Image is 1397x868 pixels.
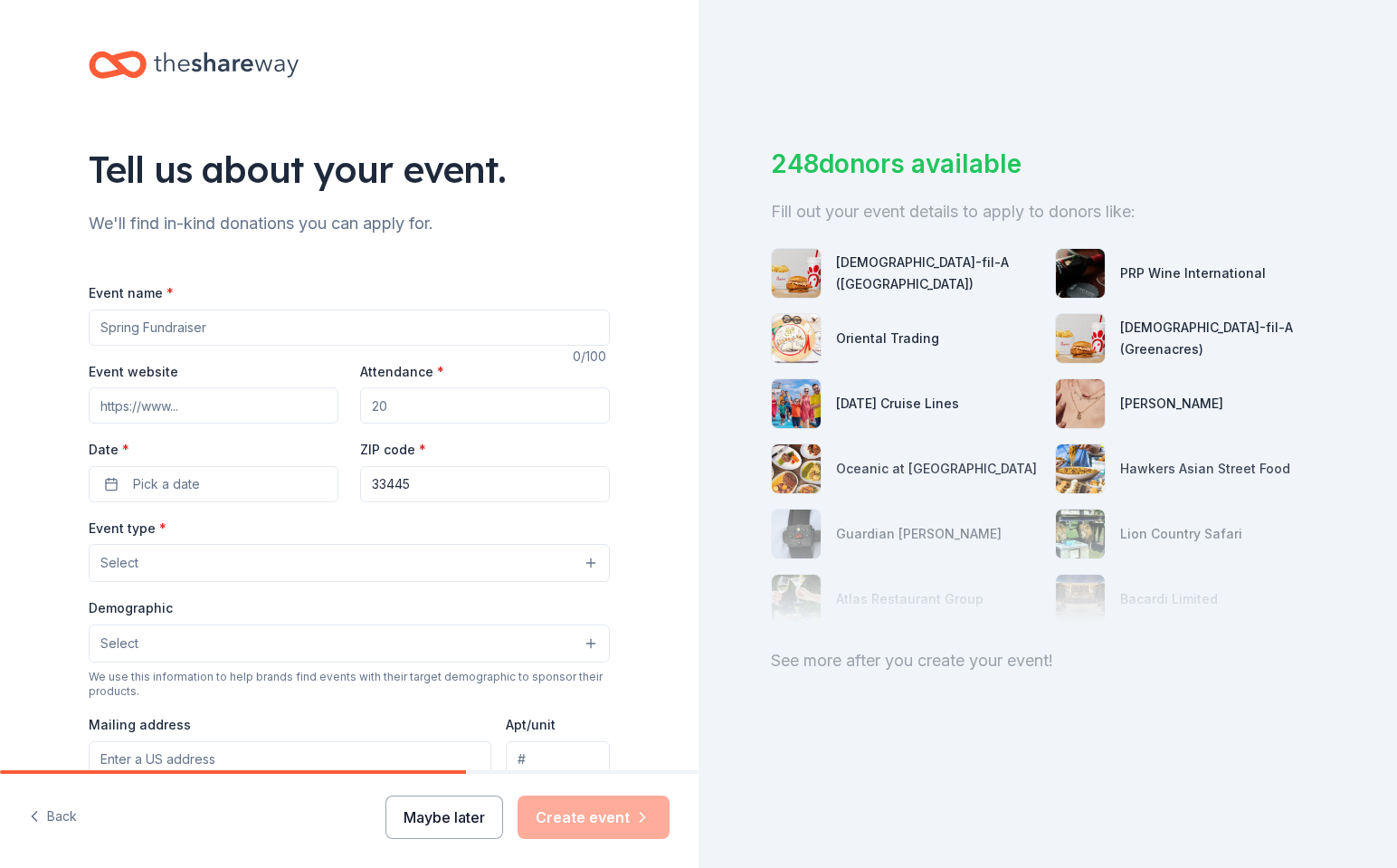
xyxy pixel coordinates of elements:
input: Enter a US address [89,741,491,777]
label: Date [89,441,338,459]
div: Tell us about your event. [89,144,610,195]
input: https://www... [89,387,338,424]
img: photo for Oriental Trading [772,314,821,363]
button: Select [89,625,610,663]
div: Oriental Trading [836,328,939,349]
div: Fill out your event details to apply to donors like: [771,197,1325,226]
label: Demographic [89,599,173,617]
input: 12345 (U.S. only) [360,466,610,502]
div: We'll find in-kind donations you can apply for. [89,209,610,238]
div: [DEMOGRAPHIC_DATA]-fil-A (Greenacres) [1120,317,1325,360]
label: Event website [89,363,178,381]
input: 20 [360,387,610,424]
img: photo for PRP Wine International [1056,249,1105,298]
div: [DATE] Cruise Lines [836,393,959,415]
input: Spring Fundraiser [89,310,610,346]
img: photo for Carnival Cruise Lines [772,379,821,428]
label: Event type [89,520,166,538]
div: PRP Wine International [1120,262,1266,284]
span: Select [100,633,138,654]
div: 248 donors available [771,145,1325,183]
div: See more after you create your event! [771,646,1325,675]
span: Pick a date [133,473,200,495]
div: 0 /100 [573,346,610,367]
span: Select [100,552,138,574]
button: Pick a date [89,466,338,502]
label: Attendance [360,363,444,381]
label: Event name [89,284,174,302]
button: Back [29,798,77,836]
label: ZIP code [360,441,426,459]
label: Mailing address [89,716,191,734]
button: Maybe later [385,796,503,839]
input: # [506,741,610,777]
div: We use this information to help brands find events with their target demographic to sponsor their... [89,670,610,699]
div: [PERSON_NAME] [1120,393,1223,415]
div: [DEMOGRAPHIC_DATA]-fil-A ([GEOGRAPHIC_DATA]) [836,252,1041,295]
label: Apt/unit [506,716,556,734]
img: photo for Chick-fil-A (Greenacres) [1056,314,1105,363]
button: Select [89,544,610,582]
img: photo for Kendra Scott [1056,379,1105,428]
img: photo for Chick-fil-A (Boca Raton) [772,249,821,298]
